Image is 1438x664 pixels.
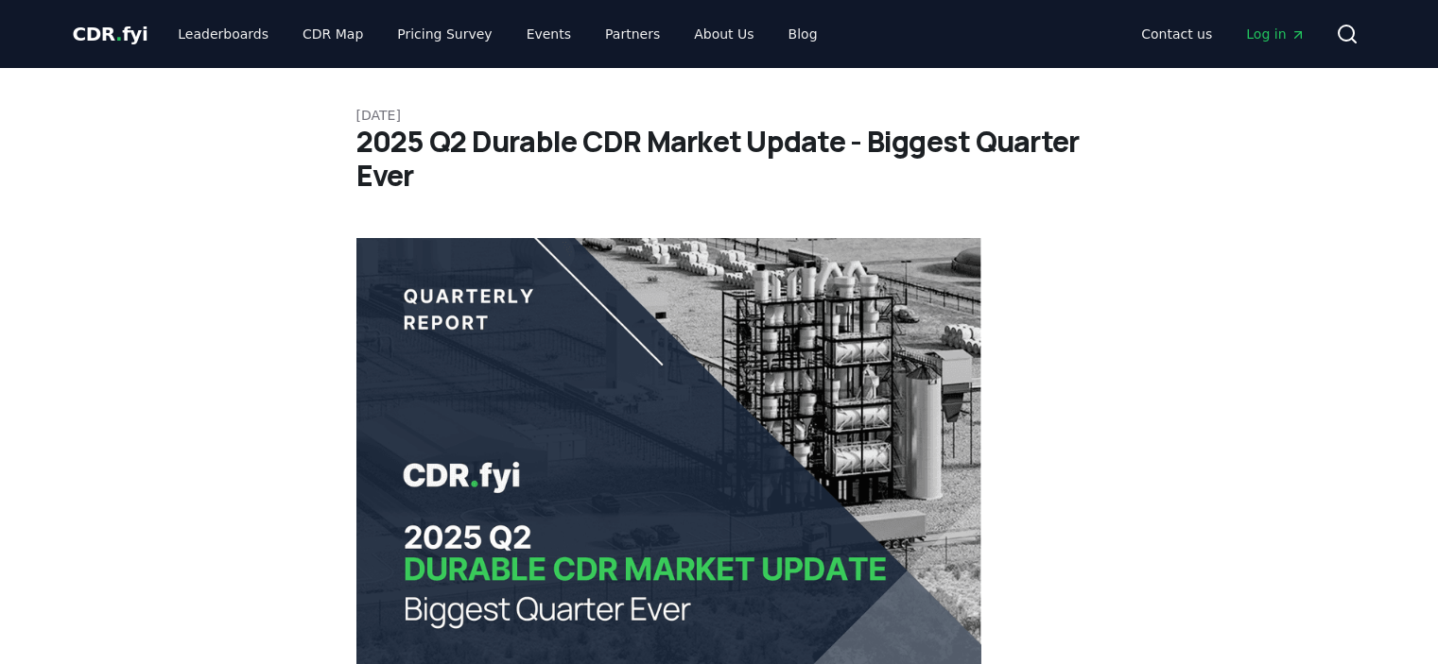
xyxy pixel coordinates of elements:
[115,23,122,45] span: .
[773,17,833,51] a: Blog
[163,17,284,51] a: Leaderboards
[287,17,378,51] a: CDR Map
[1126,17,1320,51] nav: Main
[356,106,1083,125] p: [DATE]
[590,17,675,51] a: Partners
[511,17,586,51] a: Events
[73,21,148,47] a: CDR.fyi
[1246,25,1305,43] span: Log in
[382,17,507,51] a: Pricing Survey
[679,17,769,51] a: About Us
[356,125,1083,193] h1: 2025 Q2 Durable CDR Market Update - Biggest Quarter Ever
[163,17,832,51] nav: Main
[1231,17,1320,51] a: Log in
[1126,17,1227,51] a: Contact us
[73,23,148,45] span: CDR fyi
